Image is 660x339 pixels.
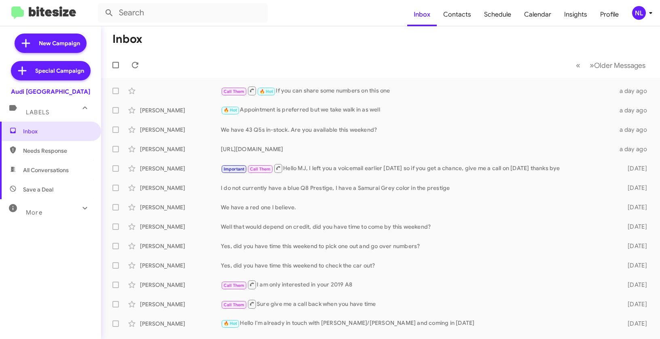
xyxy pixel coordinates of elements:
div: [PERSON_NAME] [140,281,221,289]
span: Call Them [250,166,271,172]
nav: Page navigation example [571,57,650,74]
div: [PERSON_NAME] [140,184,221,192]
a: Insights [558,3,594,26]
span: Save a Deal [23,185,53,194]
div: Appointment is preferred but we take walk in as well [221,105,617,115]
div: I do not currently have a blue Q8 Prestige, I have a Samurai Grey color in the prestige [221,184,617,192]
div: [DATE] [617,203,654,211]
span: » [590,60,594,70]
div: Yes, did you have time this weekend to pick one out and go over numbers? [221,242,617,250]
div: We have 43 Q5s in-stock. Are you available this weekend? [221,126,617,134]
span: More [26,209,42,216]
span: 🔥 Hot [260,89,273,94]
span: 🔥 Hot [224,107,237,113]
button: Next [585,57,650,74]
div: [URL][DOMAIN_NAME] [221,145,617,153]
a: Profile [594,3,625,26]
div: [PERSON_NAME] [140,242,221,250]
span: Special Campaign [35,67,84,75]
div: Hello MJ, I left you a voicemail earlier [DATE] so if you get a chance, give me a call on [DATE] ... [221,163,617,173]
div: [DATE] [617,320,654,328]
div: NL [632,6,646,20]
input: Search [98,3,268,23]
span: Important [224,166,245,172]
div: [DATE] [617,242,654,250]
span: Labels [26,109,49,116]
div: [DATE] [617,164,654,173]
div: Sure give me a call back when you have time [221,299,617,309]
div: a day ago [617,145,654,153]
div: [PERSON_NAME] [140,203,221,211]
div: I am only interested in your 2019 A8 [221,280,617,290]
div: [DATE] [617,184,654,192]
div: [DATE] [617,261,654,270]
a: Contacts [437,3,478,26]
div: [PERSON_NAME] [140,261,221,270]
a: Inbox [407,3,437,26]
span: Inbox [23,127,92,135]
a: Schedule [478,3,518,26]
div: [PERSON_NAME] [140,223,221,231]
span: Older Messages [594,61,645,70]
span: 🔥 Hot [224,321,237,326]
span: New Campaign [39,39,80,47]
div: [PERSON_NAME] [140,300,221,308]
span: Call Them [224,302,245,307]
div: [PERSON_NAME] [140,106,221,114]
h1: Inbox [112,33,142,46]
button: Previous [571,57,585,74]
div: We have a red one I believe. [221,203,617,211]
div: [PERSON_NAME] [140,145,221,153]
div: [DATE] [617,223,654,231]
span: All Conversations [23,166,69,174]
div: If you can share some numbers on this one [221,86,617,96]
span: Call Them [224,283,245,288]
a: Calendar [518,3,558,26]
div: Yes, did you have time this weekend to check the car out? [221,261,617,270]
div: Well that would depend on credit, did you have time to come by this weekend? [221,223,617,231]
div: [DATE] [617,300,654,308]
div: [PERSON_NAME] [140,320,221,328]
span: « [576,60,580,70]
a: New Campaign [15,34,87,53]
div: Audi [GEOGRAPHIC_DATA] [11,88,90,96]
div: a day ago [617,87,654,95]
span: Needs Response [23,147,92,155]
button: NL [625,6,651,20]
div: [PERSON_NAME] [140,126,221,134]
div: a day ago [617,126,654,134]
div: [DATE] [617,281,654,289]
div: [PERSON_NAME] [140,164,221,173]
span: Call Them [224,89,245,94]
a: Special Campaign [11,61,91,80]
div: Hello I'm already in touch with [PERSON_NAME]/[PERSON_NAME] and coming in [DATE] [221,319,617,328]
div: a day ago [617,106,654,114]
